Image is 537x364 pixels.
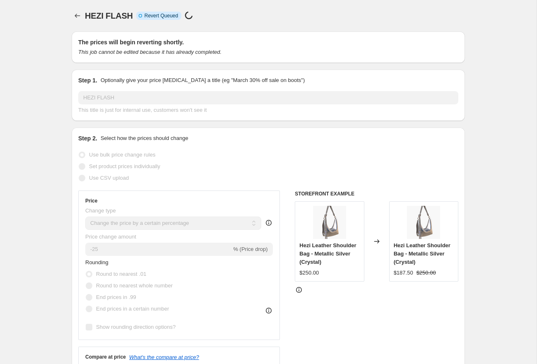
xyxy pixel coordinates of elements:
div: help [265,219,273,227]
strike: $250.00 [417,269,436,277]
h3: Compare at price [85,354,126,360]
span: Show rounding direction options? [96,324,176,330]
span: HEZI FLASH [85,11,133,20]
h6: STOREFRONT EXAMPLE [295,190,458,197]
button: Price change jobs [72,10,83,22]
input: -15 [85,243,231,256]
img: 47_5b182e45-dc73-4d64-8b3f-2ea0c5bf923f_80x.png [313,206,346,239]
span: Rounding [85,259,108,265]
h3: Price [85,198,97,204]
img: 47_5b182e45-dc73-4d64-8b3f-2ea0c5bf923f_80x.png [407,206,440,239]
span: Round to nearest .01 [96,271,146,277]
span: Price change amount [85,234,136,240]
span: Set product prices individually [89,163,160,169]
div: $250.00 [299,269,319,277]
h2: Step 2. [78,134,97,142]
i: This job cannot be edited because it has already completed. [78,49,222,55]
span: % (Price drop) [233,246,267,252]
p: Optionally give your price [MEDICAL_DATA] a title (eg "March 30% off sale on boots") [101,76,305,84]
span: Change type [85,207,116,214]
span: Hezi Leather Shoulder Bag - Metallic Silver (Crystal) [394,242,450,265]
span: Round to nearest whole number [96,282,173,289]
span: End prices in a certain number [96,306,169,312]
span: Use CSV upload [89,175,129,181]
span: Use bulk price change rules [89,152,155,158]
button: What's the compare at price? [129,354,199,360]
h2: Step 1. [78,76,97,84]
span: This title is just for internal use, customers won't see it [78,107,207,113]
p: Select how the prices should change [101,134,188,142]
span: Hezi Leather Shoulder Bag - Metallic Silver (Crystal) [299,242,356,265]
span: End prices in .99 [96,294,136,300]
div: $187.50 [394,269,413,277]
span: Revert Queued [144,12,178,19]
input: 30% off holiday sale [78,91,458,104]
h2: The prices will begin reverting shortly. [78,38,458,46]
